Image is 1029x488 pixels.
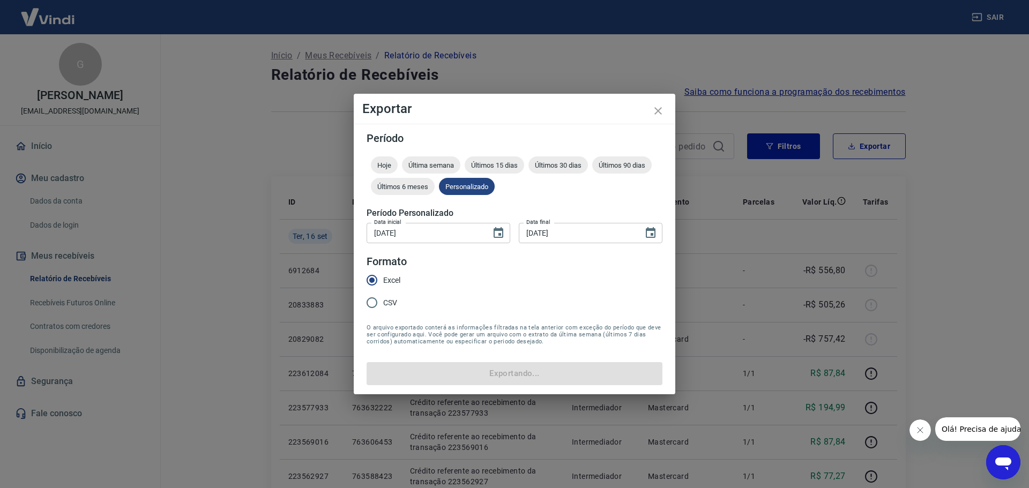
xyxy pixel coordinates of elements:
[362,102,667,115] h4: Exportar
[909,419,931,441] iframe: Fechar mensagem
[986,445,1020,479] iframe: Botão para abrir a janela de mensagens
[645,98,671,124] button: close
[519,223,636,243] input: DD/MM/YYYY
[371,156,398,174] div: Hoje
[371,178,435,195] div: Últimos 6 meses
[383,275,400,286] span: Excel
[465,156,524,174] div: Últimos 15 dias
[402,161,460,169] span: Última semana
[528,161,588,169] span: Últimos 30 dias
[371,161,398,169] span: Hoje
[371,183,435,191] span: Últimos 6 meses
[640,222,661,244] button: Choose date, selected date is 16 de set de 2025
[367,223,483,243] input: DD/MM/YYYY
[402,156,460,174] div: Última semana
[374,218,401,226] label: Data inicial
[592,156,652,174] div: Últimos 90 dias
[367,208,662,219] h5: Período Personalizado
[6,7,90,16] span: Olá! Precisa de ajuda?
[367,254,407,269] legend: Formato
[439,183,495,191] span: Personalizado
[367,133,662,144] h5: Período
[367,324,662,345] span: O arquivo exportado conterá as informações filtradas na tela anterior com exceção do período que ...
[935,417,1020,441] iframe: Mensagem da empresa
[488,222,509,244] button: Choose date, selected date is 12 de set de 2025
[439,178,495,195] div: Personalizado
[526,218,550,226] label: Data final
[465,161,524,169] span: Últimos 15 dias
[592,161,652,169] span: Últimos 90 dias
[528,156,588,174] div: Últimos 30 dias
[383,297,397,309] span: CSV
